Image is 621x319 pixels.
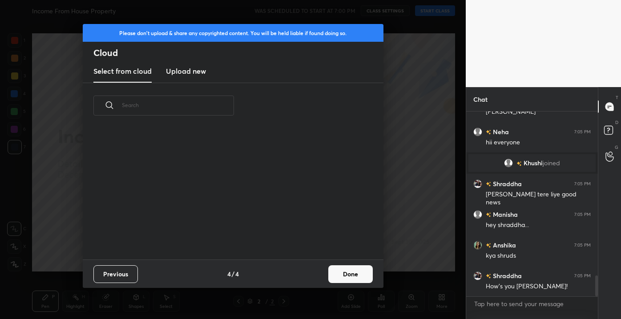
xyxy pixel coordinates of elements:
h2: Cloud [93,47,383,59]
div: grid [466,112,598,296]
div: hey shraddha... [486,221,591,230]
span: Khushi [524,159,543,167]
img: no-rating-badge.077c3623.svg [516,161,522,166]
input: Search [122,86,234,124]
p: G [615,144,618,151]
h6: Shraddha [491,179,522,188]
div: Please don't upload & share any copyrighted content. You will be held liable if found doing so. [83,24,383,42]
h4: 4 [227,269,231,279]
div: [PERSON_NAME] [486,108,591,116]
img: default.png [473,210,482,219]
h4: / [232,269,234,279]
img: no-rating-badge.077c3623.svg [486,212,491,217]
h6: Anshika [491,240,516,250]
div: [PERSON_NAME] tere liye good news [486,190,591,207]
img: default.png [504,159,513,167]
div: 7:05 PM [574,181,591,187]
div: 7:05 PM [574,273,591,279]
div: 7:05 PM [574,129,591,135]
h6: Shraddha [491,271,522,280]
div: kya shruds [486,251,591,260]
div: 7:05 PM [574,212,591,217]
img: fb691bd2aca24f748c2c8257c43f2731.jpg [473,241,482,250]
h3: Upload new [166,66,206,76]
img: no-rating-badge.077c3623.svg [486,130,491,135]
button: Previous [93,265,138,283]
img: 3 [473,179,482,188]
h4: 4 [235,269,239,279]
p: T [616,94,618,101]
h6: Manisha [491,210,518,219]
img: no-rating-badge.077c3623.svg [486,274,491,279]
div: hii everyone [486,138,591,147]
div: grid [83,126,373,260]
p: Chat [466,88,495,111]
img: no-rating-badge.077c3623.svg [486,243,491,248]
div: How's you [PERSON_NAME]! [486,282,591,291]
h3: Select from cloud [93,66,152,76]
div: 7:05 PM [574,243,591,248]
img: 3 [473,271,482,280]
span: joined [543,159,560,167]
img: no-rating-badge.077c3623.svg [486,182,491,187]
img: default.png [473,128,482,136]
h6: Neha [491,127,509,136]
button: Done [328,265,373,283]
p: D [615,119,618,126]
